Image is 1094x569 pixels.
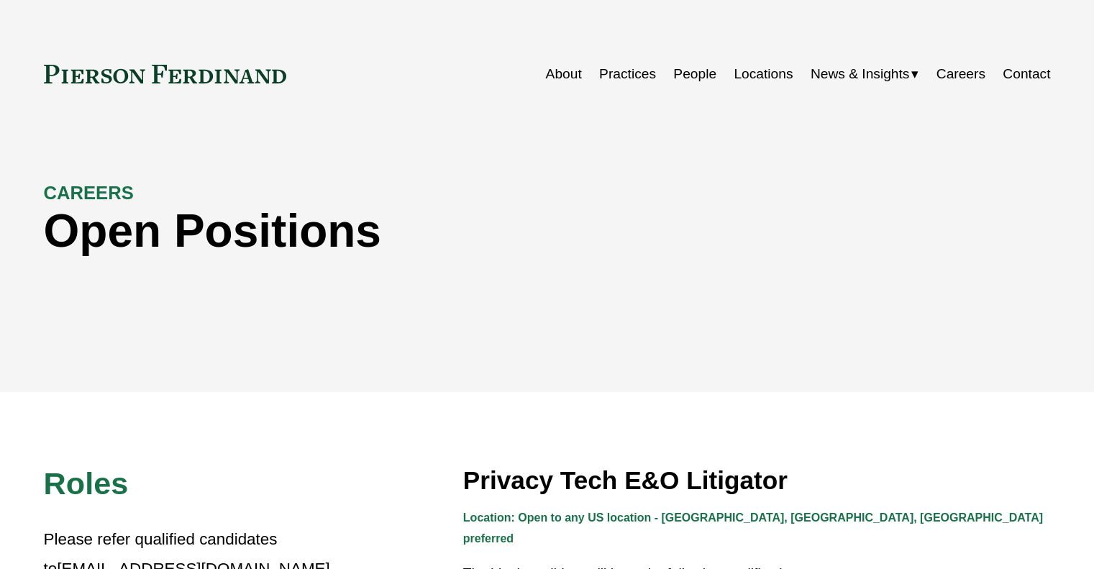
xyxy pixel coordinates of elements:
a: Locations [734,60,793,88]
a: People [673,60,716,88]
a: folder dropdown [811,60,919,88]
span: News & Insights [811,62,910,87]
a: Practices [599,60,656,88]
a: Careers [936,60,985,88]
a: About [546,60,582,88]
a: Contact [1003,60,1050,88]
h1: Open Positions [44,205,799,258]
span: Roles [44,466,129,501]
strong: CAREERS [44,183,134,203]
strong: Location: Open to any US location - [GEOGRAPHIC_DATA], [GEOGRAPHIC_DATA], [GEOGRAPHIC_DATA] prefe... [463,511,1047,545]
h3: Privacy Tech E&O Litigator [463,465,1051,496]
